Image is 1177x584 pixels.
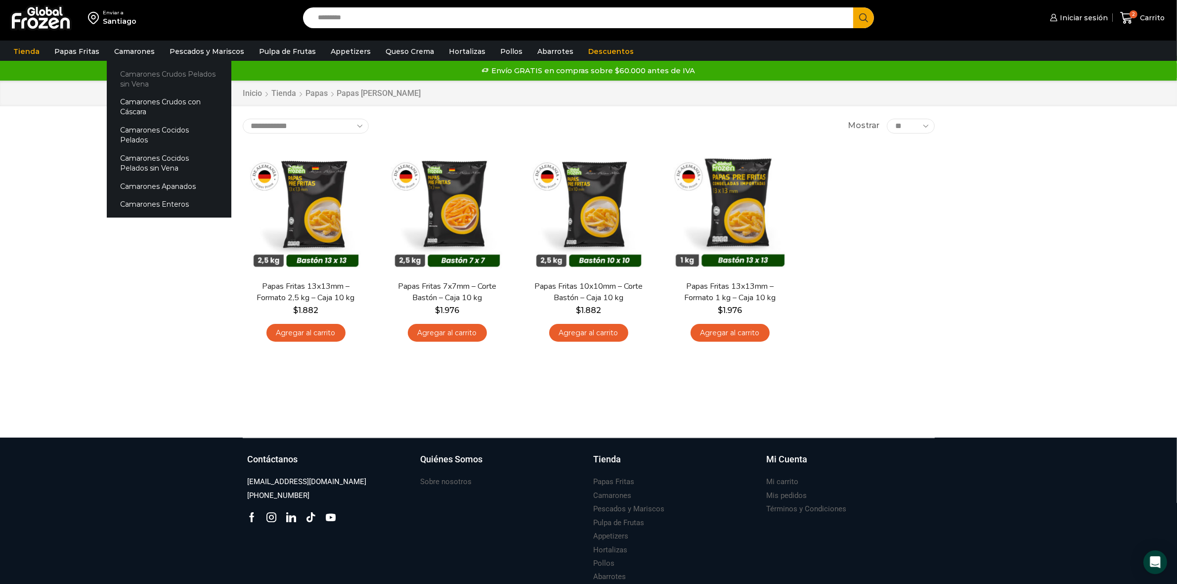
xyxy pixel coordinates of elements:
h3: Sobre nosotros [421,477,472,487]
a: Abarrotes [594,570,626,584]
a: Mi Cuenta [767,453,930,476]
a: Pulpa de Frutas [594,516,645,530]
a: Hortalizas [444,42,490,61]
a: Pulpa de Frutas [254,42,321,61]
a: Camarones [594,489,632,502]
h3: Mis pedidos [767,491,807,501]
div: Santiago [103,16,136,26]
a: Agregar al carrito: “Papas Fritas 13x13mm - Formato 2,5 kg - Caja 10 kg” [266,324,346,342]
bdi: 1.882 [576,306,601,315]
a: Camarones Apanados [107,177,231,195]
h3: Términos y Condiciones [767,504,847,514]
span: $ [435,306,440,315]
a: Pollos [495,42,527,61]
a: Mis pedidos [767,489,807,502]
a: Iniciar sesión [1047,8,1108,28]
span: $ [576,306,581,315]
a: Abarrotes [532,42,578,61]
h3: Pollos [594,558,615,569]
h3: Tienda [594,453,621,466]
a: Pescados y Mariscos [594,502,665,516]
a: Papas Fritas 10x10mm – Corte Bastón – Caja 10 kg [531,281,645,304]
span: 2 [1130,10,1137,18]
a: Camarones [109,42,160,61]
h3: Papas Fritas [594,477,635,487]
a: Agregar al carrito: “Papas Fritas 10x10mm - Corte Bastón - Caja 10 kg” [549,324,628,342]
a: Tienda [8,42,44,61]
a: Pollos [594,557,615,570]
a: Agregar al carrito: “Papas Fritas 13x13mm - Formato 1 kg - Caja 10 kg” [691,324,770,342]
span: Iniciar sesión [1057,13,1108,23]
a: Papas [305,88,329,99]
a: Sobre nosotros [421,475,472,489]
a: Tienda [271,88,297,99]
a: [PHONE_NUMBER] [248,489,310,502]
a: 2 Carrito [1118,6,1167,30]
select: Pedido de la tienda [243,119,369,134]
h3: Contáctanos [248,453,298,466]
a: Papas Fritas [594,475,635,489]
a: Appetizers [326,42,376,61]
h3: Abarrotes [594,572,626,582]
bdi: 1.882 [293,306,318,315]
a: Camarones Crudos con Cáscara [107,93,231,121]
a: Papas Fritas [49,42,104,61]
h3: Pulpa de Frutas [594,518,645,528]
h1: Papas [PERSON_NAME] [337,89,421,98]
div: Enviar a [103,9,136,16]
a: Descuentos [583,42,639,61]
a: Quiénes Somos [421,453,584,476]
h3: Mi carrito [767,477,799,487]
h3: [EMAIL_ADDRESS][DOMAIN_NAME] [248,477,367,487]
span: $ [293,306,298,315]
a: Camarones Cocidos Pelados [107,121,231,149]
a: Camarones Crudos Pelados sin Vena [107,65,231,93]
a: Agregar al carrito: “Papas Fritas 7x7mm - Corte Bastón - Caja 10 kg” [408,324,487,342]
span: Carrito [1137,13,1165,23]
a: Inicio [243,88,263,99]
h3: Camarones [594,491,632,501]
a: Appetizers [594,530,629,543]
a: Papas Fritas 7x7mm – Corte Bastón – Caja 10 kg [390,281,504,304]
h3: Appetizers [594,531,629,541]
nav: Breadcrumb [243,88,421,99]
a: Camarones Cocidos Pelados sin Vena [107,149,231,177]
a: Papas Fritas 13x13mm – Formato 1 kg – Caja 10 kg [673,281,786,304]
img: address-field-icon.svg [88,9,103,26]
span: Mostrar [848,120,879,132]
h3: Quiénes Somos [421,453,483,466]
a: Hortalizas [594,543,628,557]
a: Contáctanos [248,453,411,476]
h3: Hortalizas [594,545,628,555]
a: Papas Fritas 13x13mm – Formato 2,5 kg – Caja 10 kg [249,281,362,304]
a: [EMAIL_ADDRESS][DOMAIN_NAME] [248,475,367,489]
h3: [PHONE_NUMBER] [248,491,310,501]
div: Open Intercom Messenger [1143,550,1167,574]
a: Pescados y Mariscos [165,42,249,61]
a: Queso Crema [381,42,439,61]
a: Mi carrito [767,475,799,489]
a: Tienda [594,453,757,476]
button: Search button [853,7,874,28]
h3: Pescados y Mariscos [594,504,665,514]
bdi: 1.976 [435,306,459,315]
a: Términos y Condiciones [767,502,847,516]
span: $ [718,306,723,315]
bdi: 1.976 [718,306,742,315]
h3: Mi Cuenta [767,453,808,466]
a: Camarones Enteros [107,195,231,214]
